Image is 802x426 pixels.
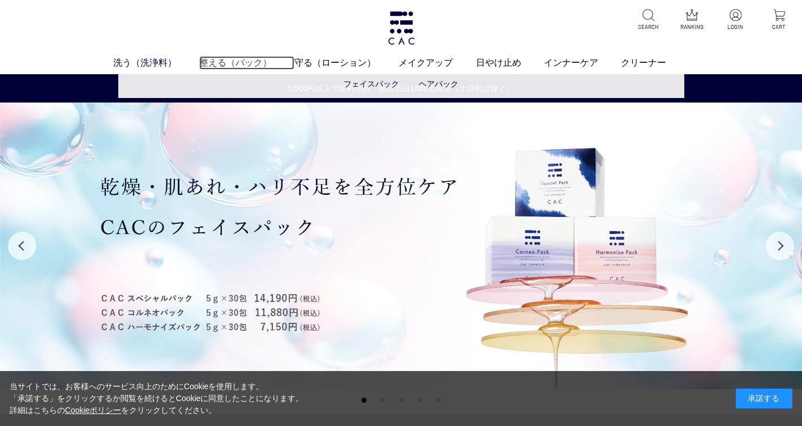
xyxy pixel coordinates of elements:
[1,83,801,95] a: 5,500円以上で送料無料・最短当日16時迄発送（土日祝は除く）
[8,232,36,260] button: Previous
[766,232,794,260] button: Next
[634,9,662,31] a: SEARCH
[736,389,792,408] div: 承諾する
[113,56,199,70] a: 洗う（洗浄料）
[765,9,793,31] a: CART
[65,406,122,415] a: Cookieポリシー
[398,56,475,70] a: メイクアップ
[199,56,294,70] a: 整える（パック）
[621,56,689,70] a: クリーナー
[678,9,706,31] a: RANKING
[765,23,793,31] p: CART
[344,79,399,88] a: フェイスパック
[678,23,706,31] p: RANKING
[476,56,544,70] a: 日やけ止め
[722,23,749,31] p: LOGIN
[387,11,416,45] img: logo
[294,56,398,70] a: 守る（ローション）
[544,56,621,70] a: インナーケア
[10,381,304,416] div: 当サイトでは、お客様へのサービス向上のためにCookieを使用します。 「承諾する」をクリックするか閲覧を続けるとCookieに同意したことになります。 詳細はこちらの をクリックしてください。
[419,79,458,88] a: ヘアパック
[634,23,662,31] p: SEARCH
[722,9,749,31] a: LOGIN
